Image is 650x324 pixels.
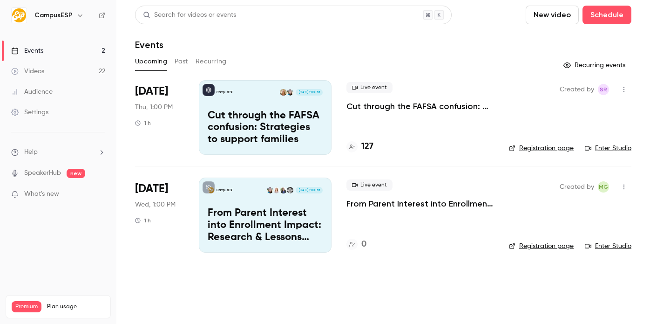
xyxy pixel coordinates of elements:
[199,80,332,155] a: Cut through the FAFSA confusion: Strategies to support familiesCampusESPMelissa GreinerMelanie Mu...
[296,89,322,96] span: [DATE] 1:00 PM
[509,144,574,153] a: Registration page
[361,238,366,251] h4: 0
[11,67,44,76] div: Videos
[135,39,163,50] h1: Events
[135,103,173,112] span: Thu, 1:00 PM
[585,144,631,153] a: Enter Studio
[135,54,167,69] button: Upcoming
[135,181,168,196] span: [DATE]
[217,188,233,193] p: CampusESP
[11,108,48,117] div: Settings
[135,84,168,99] span: [DATE]
[287,89,293,96] img: Melissa Greiner
[11,87,53,97] div: Audience
[12,301,41,312] span: Premium
[273,187,280,193] img: Johanna Trovato
[560,181,594,193] span: Created by
[24,168,61,178] a: SpeakerHub
[175,54,188,69] button: Past
[12,8,27,23] img: CampusESP
[199,178,332,252] a: From Parent Interest into Enrollment Impact: Research & Lessons from the University of KansasCamp...
[217,90,233,95] p: CampusESP
[135,178,184,252] div: Dec 3 Wed, 1:00 PM (America/New York)
[24,147,38,157] span: Help
[143,10,236,20] div: Search for videos or events
[296,187,322,193] span: [DATE] 1:00 PM
[280,187,286,193] img: April Bush
[585,241,631,251] a: Enter Studio
[582,6,631,24] button: Schedule
[208,207,323,243] p: From Parent Interest into Enrollment Impact: Research & Lessons from the [GEOGRAPHIC_DATA][US_STATE]
[346,179,393,191] span: Live event
[509,241,574,251] a: Registration page
[135,200,176,209] span: Wed, 1:00 PM
[135,217,151,224] div: 1 h
[361,140,373,153] h4: 127
[135,80,184,155] div: Oct 16 Thu, 1:00 PM (America/New York)
[11,46,43,55] div: Events
[560,84,594,95] span: Created by
[135,119,151,127] div: 1 h
[598,84,609,95] span: Stephanie Robinson
[67,169,85,178] span: new
[599,181,608,193] span: MG
[196,54,227,69] button: Recurring
[267,187,273,193] img: Melissa Greiner
[346,198,494,209] a: From Parent Interest into Enrollment Impact: Research & Lessons from the [GEOGRAPHIC_DATA][US_STATE]
[559,58,631,73] button: Recurring events
[24,189,59,199] span: What's new
[287,187,293,193] img: Dave Hunt
[208,110,323,146] p: Cut through the FAFSA confusion: Strategies to support families
[11,147,105,157] li: help-dropdown-opener
[94,190,105,199] iframe: Noticeable Trigger
[346,140,373,153] a: 127
[34,11,73,20] h6: CampusESP
[600,84,607,95] span: SR
[346,82,393,93] span: Live event
[346,101,494,112] a: Cut through the FAFSA confusion: Strategies to support families
[598,181,609,193] span: Melissa Greiner
[280,89,286,96] img: Melanie Muenzer
[47,303,105,310] span: Plan usage
[526,6,579,24] button: New video
[346,238,366,251] a: 0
